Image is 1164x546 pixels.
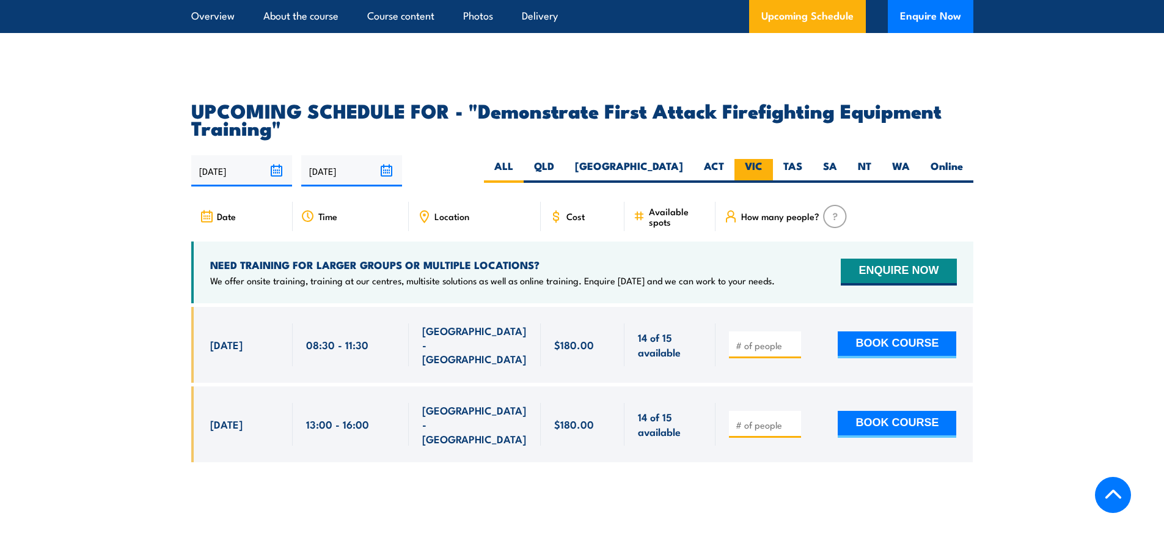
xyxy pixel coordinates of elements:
h4: NEED TRAINING FOR LARGER GROUPS OR MULTIPLE LOCATIONS? [210,258,775,271]
span: [DATE] [210,417,243,431]
span: Available spots [649,206,707,227]
span: Time [318,211,337,221]
button: ENQUIRE NOW [841,259,956,286]
span: Location [434,211,469,221]
span: 14 of 15 available [638,410,702,438]
label: VIC [734,159,773,183]
input: # of people [736,419,797,431]
label: SA [813,159,847,183]
input: From date [191,155,292,186]
label: WA [882,159,920,183]
label: [GEOGRAPHIC_DATA] [565,159,694,183]
span: 08:30 - 11:30 [306,338,368,352]
button: BOOK COURSE [838,331,956,358]
h2: UPCOMING SCHEDULE FOR - "Demonstrate First Attack Firefighting Equipment Training" [191,101,973,136]
span: How many people? [741,211,819,221]
label: TAS [773,159,813,183]
span: Date [217,211,236,221]
label: NT [847,159,882,183]
label: QLD [524,159,565,183]
span: 13:00 - 16:00 [306,417,369,431]
input: To date [301,155,402,186]
span: [GEOGRAPHIC_DATA] - [GEOGRAPHIC_DATA] [422,403,527,446]
span: [DATE] [210,338,243,352]
span: $180.00 [554,338,594,352]
p: We offer onsite training, training at our centres, multisite solutions as well as online training... [210,275,775,287]
input: # of people [736,339,797,352]
span: 14 of 15 available [638,330,702,359]
span: [GEOGRAPHIC_DATA] - [GEOGRAPHIC_DATA] [422,323,527,366]
span: $180.00 [554,417,594,431]
span: Cost [566,211,585,221]
label: Online [920,159,973,183]
button: BOOK COURSE [838,411,956,438]
label: ACT [694,159,734,183]
label: ALL [484,159,524,183]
